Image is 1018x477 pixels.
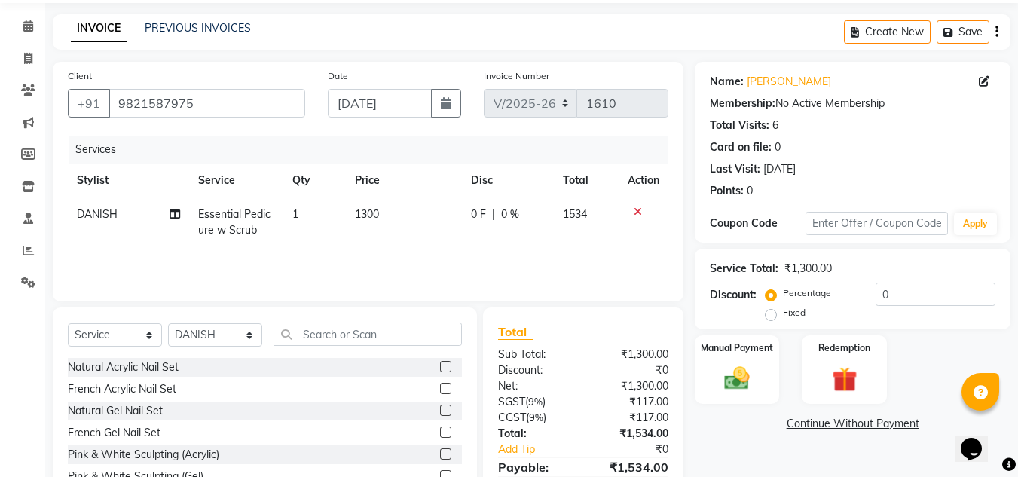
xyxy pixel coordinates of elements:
th: Qty [283,164,346,197]
span: Essential Pedicure w Scrub [198,207,271,237]
div: 6 [772,118,778,133]
div: Coupon Code [710,216,805,231]
div: Discount: [710,287,757,303]
label: Invoice Number [484,69,549,83]
div: Membership: [710,96,775,112]
span: 9% [529,411,543,423]
a: [PERSON_NAME] [747,74,831,90]
span: 0 % [501,206,519,222]
th: Stylist [68,164,189,197]
div: Sub Total: [487,347,583,362]
div: Total: [487,426,583,442]
span: SGST [498,395,525,408]
label: Percentage [783,286,831,300]
div: Service Total: [710,261,778,277]
div: ₹1,534.00 [583,426,680,442]
label: Date [328,69,348,83]
div: No Active Membership [710,96,995,112]
div: Total Visits: [710,118,769,133]
a: PREVIOUS INVOICES [145,21,251,35]
th: Disc [462,164,554,197]
th: Price [346,164,462,197]
div: French Acrylic Nail Set [68,381,176,397]
button: +91 [68,89,110,118]
span: CGST [498,411,526,424]
div: ₹117.00 [583,394,680,410]
div: French Gel Nail Set [68,425,160,441]
a: Continue Without Payment [698,416,1007,432]
input: Search or Scan [274,323,462,346]
img: _cash.svg [717,364,757,393]
th: Total [554,164,619,197]
div: ( ) [487,394,583,410]
button: Apply [954,213,997,235]
img: _gift.svg [824,364,865,395]
span: | [492,206,495,222]
button: Create New [844,20,931,44]
div: ₹0 [583,362,680,378]
span: 0 F [471,206,486,222]
div: ₹1,300.00 [583,347,680,362]
div: ₹1,300.00 [784,261,832,277]
div: Name: [710,74,744,90]
label: Fixed [783,306,806,320]
label: Manual Payment [701,341,773,355]
div: Pink & White Sculpting (Acrylic) [68,447,219,463]
button: Save [937,20,989,44]
th: Action [619,164,668,197]
span: 9% [528,396,543,408]
label: Client [68,69,92,83]
div: Card on file: [710,139,772,155]
input: Enter Offer / Coupon Code [806,212,948,235]
div: ( ) [487,410,583,426]
div: 0 [775,139,781,155]
div: ₹0 [600,442,680,457]
th: Service [189,164,283,197]
div: ₹1,534.00 [583,458,680,476]
div: Natural Gel Nail Set [68,403,163,419]
span: Total [498,324,533,340]
div: 0 [747,183,753,199]
div: [DATE] [763,161,796,177]
div: Net: [487,378,583,394]
a: Add Tip [487,442,599,457]
div: ₹1,300.00 [583,378,680,394]
div: ₹117.00 [583,410,680,426]
div: Discount: [487,362,583,378]
div: Points: [710,183,744,199]
span: 1534 [563,207,587,221]
span: 1 [292,207,298,221]
div: Payable: [487,458,583,476]
div: Services [69,136,680,164]
span: 1300 [355,207,379,221]
div: Natural Acrylic Nail Set [68,359,179,375]
input: Search by Name/Mobile/Email/Code [109,89,305,118]
a: INVOICE [71,15,127,42]
iframe: chat widget [955,417,1003,462]
label: Redemption [818,341,870,355]
div: Last Visit: [710,161,760,177]
span: DANISH [77,207,118,221]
